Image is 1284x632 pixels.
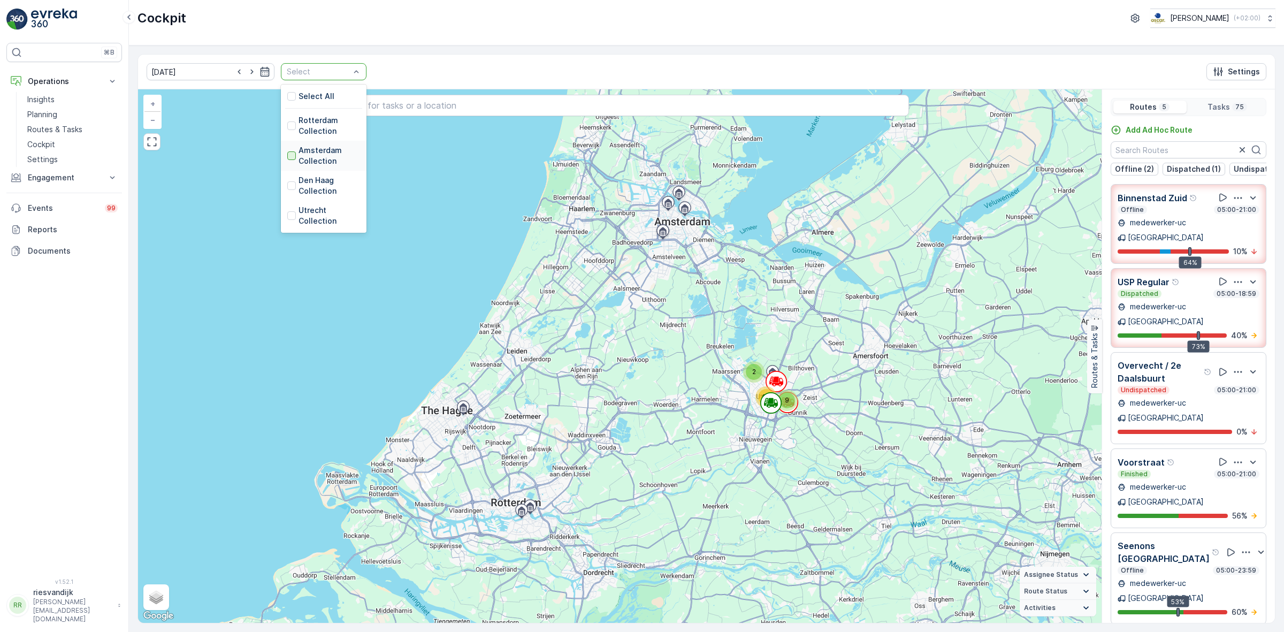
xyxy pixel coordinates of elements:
div: 64 [755,386,777,408]
p: 0 % [1236,427,1248,437]
p: 5 [1161,103,1167,111]
a: Cockpit [23,137,122,152]
button: Settings [1206,63,1266,80]
button: [PERSON_NAME](+02:00) [1150,9,1275,28]
p: Rotterdam Collection [299,115,360,136]
p: medewerker-uc [1128,578,1186,589]
summary: Activities [1020,600,1096,616]
input: Search Routes [1111,141,1266,158]
p: medewerker-uc [1128,217,1186,228]
div: Help Tooltip Icon [1189,194,1198,202]
p: Dispatched (1) [1167,164,1221,174]
img: logo [6,9,28,30]
p: Select All [299,91,334,102]
div: RR [9,597,26,614]
p: Voorstraat [1118,456,1165,469]
button: Offline (2) [1111,163,1158,176]
p: ( +02:00 ) [1234,14,1260,22]
div: 64% [1179,257,1202,269]
p: Overvecht / 2e Daalsbuurt [1118,359,1202,385]
div: 9 [776,390,798,411]
p: Planning [27,109,57,120]
p: Reports [28,224,118,235]
a: Reports [6,219,122,240]
p: Select [287,66,350,77]
button: Dispatched (1) [1163,163,1225,176]
span: v 1.52.1 [6,578,122,585]
p: 56 % [1232,511,1248,521]
a: Zoom In [144,96,160,112]
a: Documents [6,240,122,262]
p: 05:00-21:00 [1216,386,1257,394]
p: Utrecht Collection [299,205,360,226]
p: medewerker-uc [1128,482,1186,492]
p: [GEOGRAPHIC_DATA] [1128,316,1204,327]
p: Undispatched [1120,386,1167,394]
p: 75 [1234,103,1245,111]
p: Binnenstad Zuid [1118,192,1187,204]
p: Finished [1120,470,1149,478]
p: ⌘B [104,48,114,57]
span: 9 [785,396,789,404]
p: Dispatched [1120,290,1159,298]
div: Help Tooltip Icon [1212,548,1220,557]
p: [PERSON_NAME][EMAIL_ADDRESS][DOMAIN_NAME] [33,598,112,623]
p: USP Regular [1118,276,1170,288]
p: 99 [107,204,116,212]
p: 40 % [1231,330,1248,341]
div: 53% [1167,596,1189,607]
p: 05:00-21:00 [1216,205,1257,214]
p: 60 % [1232,607,1248,618]
p: Offline (2) [1115,164,1154,174]
a: Routes & Tasks [23,122,122,137]
p: Den Haag Collection [299,175,360,196]
button: Operations [6,71,122,92]
p: Cockpit [137,10,186,27]
span: Route Status [1024,587,1067,596]
p: Offline [1120,566,1145,575]
p: Insights [27,94,55,105]
p: [GEOGRAPHIC_DATA] [1128,413,1204,423]
p: 05:00-18:59 [1216,290,1257,298]
p: Tasks [1207,102,1230,112]
p: Events [28,203,98,214]
img: logo_light-DOdMpM7g.png [31,9,77,30]
p: Settings [1228,66,1260,77]
a: Settings [23,152,122,167]
p: Seenons [GEOGRAPHIC_DATA] [1118,539,1210,565]
span: Activities [1024,604,1056,612]
p: Routes [1130,102,1157,112]
button: RRriesvandijk[PERSON_NAME][EMAIL_ADDRESS][DOMAIN_NAME] [6,587,122,623]
input: dd/mm/yyyy [147,63,274,80]
div: Help Tooltip Icon [1204,368,1212,376]
a: Open this area in Google Maps (opens a new window) [141,609,176,623]
p: [GEOGRAPHIC_DATA] [1128,232,1204,243]
p: Engagement [28,172,101,183]
a: Planning [23,107,122,122]
p: [GEOGRAPHIC_DATA] [1128,497,1204,507]
p: medewerker-uc [1128,301,1186,312]
span: Assignee Status [1024,570,1078,579]
p: [GEOGRAPHIC_DATA] [1128,593,1204,604]
a: Zoom Out [144,112,160,128]
p: Cockpit [27,139,55,150]
p: Operations [28,76,101,87]
p: riesvandijk [33,587,112,598]
span: + [150,99,155,108]
input: Search for tasks or a location [331,95,909,116]
p: 05:00-23:59 [1215,566,1257,575]
p: Add Ad Hoc Route [1126,125,1193,135]
a: Layers [144,585,168,609]
a: Events99 [6,197,122,219]
p: 05:00-21:00 [1216,470,1257,478]
summary: Route Status [1020,583,1096,600]
p: Documents [28,246,118,256]
p: Amsterdam Collection [299,145,360,166]
a: Insights [23,92,122,107]
span: 2 [752,368,756,376]
p: medewerker-uc [1128,398,1186,408]
button: Engagement [6,167,122,188]
div: 73% [1188,341,1210,353]
p: Routes & Tasks [1089,333,1100,388]
p: Routes & Tasks [27,124,82,135]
